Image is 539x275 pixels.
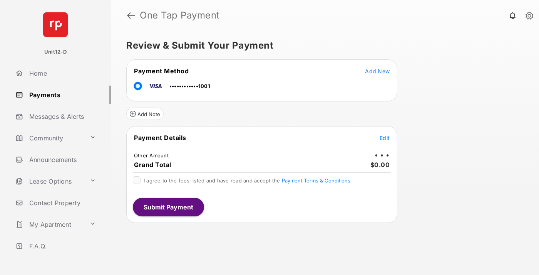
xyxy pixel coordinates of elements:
[12,86,111,104] a: Payments
[12,107,111,126] a: Messages & Alerts
[380,134,390,142] button: Edit
[12,172,87,191] a: Lease Options
[365,67,390,75] button: Add New
[12,194,111,212] a: Contact Property
[365,68,390,74] span: Add New
[169,83,210,89] span: ••••••••••••1001
[282,177,350,184] button: I agree to the fees listed and have read and accept the
[134,134,186,142] span: Payment Details
[12,129,87,147] a: Community
[133,198,204,216] button: Submit Payment
[12,150,111,169] a: Announcements
[134,161,171,169] span: Grand Total
[126,108,164,120] button: Add Note
[12,64,111,83] a: Home
[126,41,517,50] h5: Review & Submit Your Payment
[12,215,87,234] a: My Apartment
[43,12,68,37] img: svg+xml;base64,PHN2ZyB4bWxucz0iaHR0cDovL3d3dy53My5vcmcvMjAwMC9zdmciIHdpZHRoPSI2NCIgaGVpZ2h0PSI2NC...
[12,237,111,255] a: F.A.Q.
[44,48,67,56] p: Unit12-D
[370,161,390,169] span: $0.00
[144,177,350,184] span: I agree to the fees listed and have read and accept the
[134,67,189,75] span: Payment Method
[140,11,220,20] strong: One Tap Payment
[134,152,169,159] td: Other Amount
